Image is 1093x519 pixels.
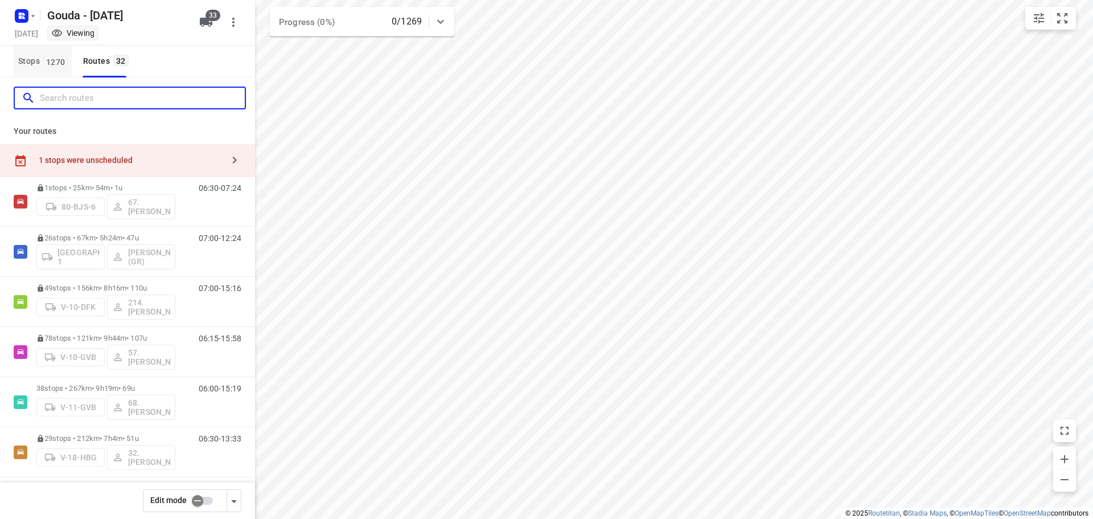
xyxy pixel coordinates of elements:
[222,11,245,34] button: More
[36,183,175,192] p: 1 stops • 25km • 54m • 1u
[14,125,241,137] p: Your routes
[36,284,175,292] p: 49 stops • 156km • 8h16m • 110u
[18,54,72,68] span: Stops
[83,54,132,68] div: Routes
[868,509,900,517] a: Routetitan
[1051,7,1074,30] button: Fit zoom
[227,493,241,508] div: Driver app settings
[199,384,241,393] p: 06:00-15:19
[199,234,241,243] p: 07:00-12:24
[279,17,335,27] span: Progress (0%)
[1004,509,1051,517] a: OpenStreetMap
[845,509,1088,517] li: © 2025 , © , © © contributors
[113,55,129,66] span: 32
[39,156,223,165] div: 1 stops were unscheduled
[1025,7,1076,30] div: small contained button group
[908,509,947,517] a: Stadia Maps
[1028,7,1050,30] button: Map settings
[51,27,94,39] div: You are currently in view mode. To make any changes, go to edit project.
[36,334,175,342] p: 78 stops • 121km • 9h44m • 107u
[199,284,241,293] p: 07:00-15:16
[199,183,241,193] p: 06:30-07:24
[206,10,220,21] span: 33
[195,11,217,34] button: 33
[270,7,454,36] div: Progress (0%)0/1269
[150,496,187,505] span: Edit mode
[36,234,175,242] p: 26 stops • 67km • 5h24m • 47u
[392,15,422,28] p: 0/1269
[199,434,241,443] p: 06:30-13:33
[36,384,175,393] p: 38 stops • 267km • 9h19m • 69u
[955,509,999,517] a: OpenMapTiles
[43,56,68,67] span: 1270
[199,334,241,343] p: 06:15-15:58
[36,434,175,443] p: 29 stops • 212km • 7h4m • 51u
[40,89,245,107] input: Search routes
